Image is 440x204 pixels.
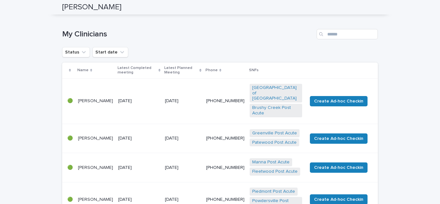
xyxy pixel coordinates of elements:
[249,67,259,74] p: SNFs
[206,165,244,170] a: [PHONE_NUMBER]
[310,96,368,106] button: Create Ad-hoc Checkin
[67,98,73,104] p: 🟢
[62,30,314,39] h1: My Clinicians
[78,98,113,104] p: [PERSON_NAME]
[67,136,73,141] p: 🟢
[206,99,244,103] a: [PHONE_NUMBER]
[252,85,300,101] a: [GEOGRAPHIC_DATA] of [GEOGRAPHIC_DATA]
[118,98,160,104] p: [DATE]
[118,136,160,141] p: [DATE]
[252,160,290,165] a: Manna Post Acute
[118,64,157,76] p: Latest Completed meeting
[62,47,90,57] button: Status
[310,133,368,144] button: Create Ad-hoc Checkin
[77,67,89,74] p: Name
[118,197,160,202] p: [DATE]
[62,124,378,153] tr: 🟢[PERSON_NAME][DATE][DATE][PHONE_NUMBER]Greenville Post Acute Patewood Post Acute Create Ad-hoc C...
[62,3,121,12] h2: [PERSON_NAME]
[165,197,201,202] p: [DATE]
[206,67,218,74] p: Phone
[314,135,363,142] span: Create Ad-hoc Checkin
[67,165,73,170] p: 🟢
[252,169,298,174] a: Fleetwood Post Acute
[118,165,160,170] p: [DATE]
[62,153,378,182] tr: 🟢[PERSON_NAME][DATE][DATE][PHONE_NUMBER]Manna Post Acute Fleetwood Post Acute Create Ad-hoc Checkin
[165,165,201,170] p: [DATE]
[164,64,198,76] p: Latest Planned Meeting
[78,165,113,170] p: [PERSON_NAME]
[67,197,73,202] p: 🟢
[206,136,244,141] a: [PHONE_NUMBER]
[165,98,201,104] p: [DATE]
[78,197,113,202] p: [PERSON_NAME]
[317,29,378,39] input: Search
[165,136,201,141] p: [DATE]
[314,164,363,171] span: Create Ad-hoc Checkin
[92,47,128,57] button: Start date
[314,196,363,203] span: Create Ad-hoc Checkin
[310,162,368,173] button: Create Ad-hoc Checkin
[62,78,378,124] tr: 🟢[PERSON_NAME][DATE][DATE][PHONE_NUMBER][GEOGRAPHIC_DATA] of [GEOGRAPHIC_DATA] Brushy Creek Post ...
[206,197,244,202] a: [PHONE_NUMBER]
[314,98,363,104] span: Create Ad-hoc Checkin
[252,189,295,194] a: Piedmont Post Acute
[252,140,297,145] a: Patewood Post Acute
[252,105,300,116] a: Brushy Creek Post Acute
[78,136,113,141] p: [PERSON_NAME]
[252,131,297,136] a: Greenville Post Acute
